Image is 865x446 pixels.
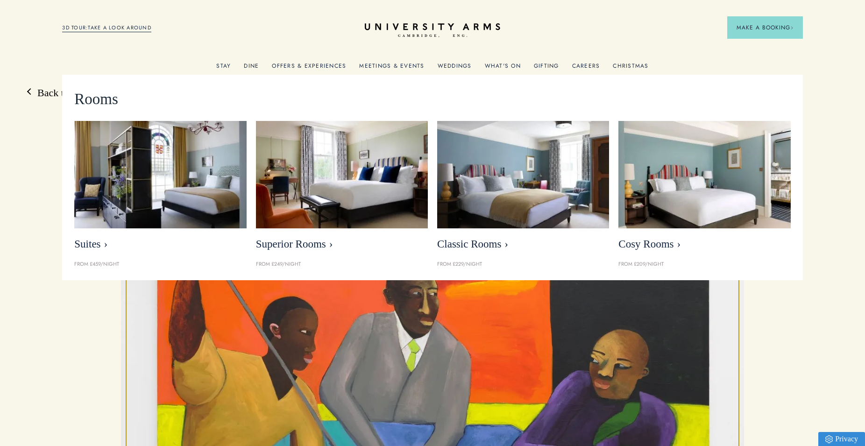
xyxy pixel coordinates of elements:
[737,23,794,32] span: Make a Booking
[790,26,794,29] img: Arrow icon
[437,121,609,255] a: image-7eccef6fe4fe90343db89eb79f703814c40db8b4-400x250-jpg Classic Rooms
[618,238,790,251] span: Cosy Rooms
[256,121,428,255] a: image-5bdf0f703dacc765be5ca7f9d527278f30b65e65-400x250-jpg Superior Rooms
[572,63,600,75] a: Careers
[74,121,246,255] a: image-21e87f5add22128270780cf7737b92e839d7d65d-400x250-jpg Suites
[244,63,259,75] a: Dine
[256,121,428,228] img: image-5bdf0f703dacc765be5ca7f9d527278f30b65e65-400x250-jpg
[74,121,246,228] img: image-21e87f5add22128270780cf7737b92e839d7d65d-400x250-jpg
[359,63,424,75] a: Meetings & Events
[272,63,346,75] a: Offers & Experiences
[825,435,833,443] img: Privacy
[438,63,472,75] a: Weddings
[618,121,790,255] a: image-0c4e569bfe2498b75de12d7d88bf10a1f5f839d4-400x250-jpg Cosy Rooms
[74,260,246,269] p: From £459/night
[28,86,99,100] a: Back to Events
[818,432,865,446] a: Privacy
[437,260,609,269] p: From £229/night
[365,23,500,38] a: Home
[74,87,118,112] span: Rooms
[256,260,428,269] p: From £249/night
[437,121,609,228] img: image-7eccef6fe4fe90343db89eb79f703814c40db8b4-400x250-jpg
[534,63,559,75] a: Gifting
[62,24,151,32] a: 3D TOUR:TAKE A LOOK AROUND
[437,238,609,251] span: Classic Rooms
[485,63,521,75] a: What's On
[216,63,231,75] a: Stay
[74,238,246,251] span: Suites
[727,16,803,39] button: Make a BookingArrow icon
[613,63,648,75] a: Christmas
[618,260,790,269] p: From £209/night
[256,238,428,251] span: Superior Rooms
[618,121,790,228] img: image-0c4e569bfe2498b75de12d7d88bf10a1f5f839d4-400x250-jpg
